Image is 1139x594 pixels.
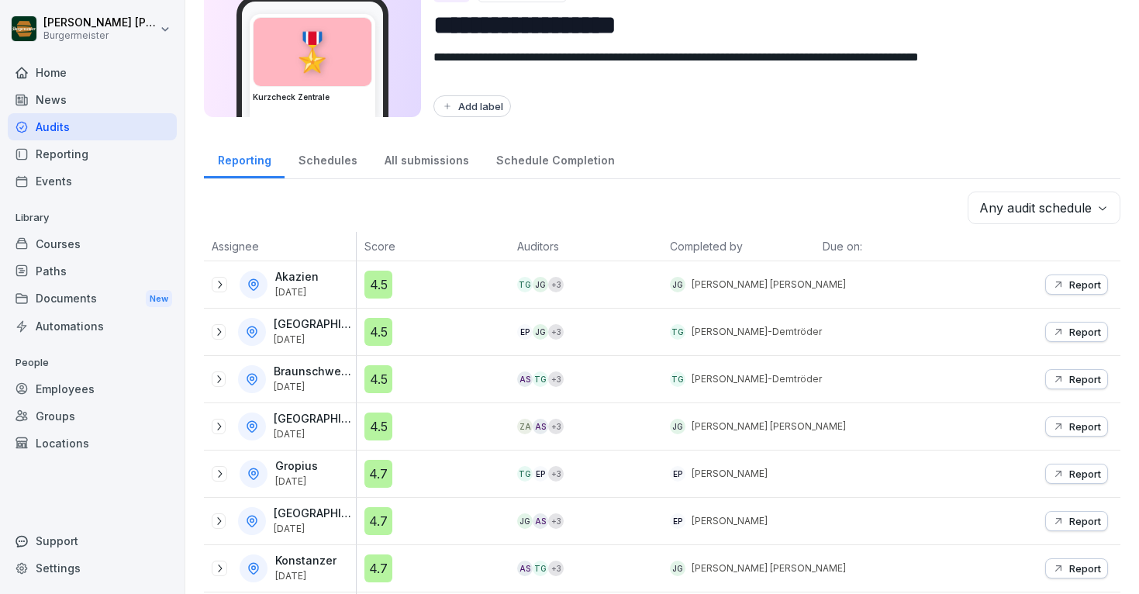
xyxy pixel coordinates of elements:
[43,30,157,41] p: Burgermeister
[8,113,177,140] a: Audits
[204,139,285,178] a: Reporting
[8,527,177,554] div: Support
[548,513,564,529] div: + 3
[285,139,371,178] a: Schedules
[548,277,564,292] div: + 3
[482,139,628,178] a: Schedule Completion
[670,324,685,340] div: TG
[1045,558,1108,578] button: Report
[1045,275,1108,295] button: Report
[8,257,177,285] a: Paths
[692,514,768,528] p: [PERSON_NAME]
[670,238,807,254] p: Completed by
[548,324,564,340] div: + 3
[364,460,392,488] div: 4.7
[8,402,177,430] div: Groups
[43,16,157,29] p: [PERSON_NAME] [PERSON_NAME]
[253,92,372,103] h3: Kurzcheck Zentrale
[371,139,482,178] a: All submissions
[815,232,968,261] th: Due on:
[146,290,172,308] div: New
[8,375,177,402] a: Employees
[8,167,177,195] a: Events
[1045,464,1108,484] button: Report
[275,271,319,284] p: Akazien
[274,429,353,440] p: [DATE]
[274,334,353,345] p: [DATE]
[533,371,548,387] div: TG
[692,372,822,386] p: [PERSON_NAME]-Demtröder
[517,324,533,340] div: EP
[670,513,685,529] div: EP
[548,561,564,576] div: + 3
[670,419,685,434] div: JG
[8,86,177,113] a: News
[517,561,533,576] div: AS
[8,430,177,457] a: Locations
[1045,322,1108,342] button: Report
[509,232,662,261] th: Auditors
[8,285,177,313] a: DocumentsNew
[517,466,533,482] div: TG
[670,277,685,292] div: JG
[670,371,685,387] div: TG
[274,413,353,426] p: [GEOGRAPHIC_DATA]
[254,18,371,86] div: 🎖️
[364,413,392,440] div: 4.5
[275,554,337,568] p: Konstanzer
[1069,562,1101,575] p: Report
[1069,515,1101,527] p: Report
[8,554,177,582] a: Settings
[1045,369,1108,389] button: Report
[275,476,318,487] p: [DATE]
[533,513,548,529] div: AS
[8,351,177,375] p: People
[8,59,177,86] a: Home
[8,313,177,340] a: Automations
[441,100,503,112] div: Add label
[8,230,177,257] a: Courses
[1069,468,1101,480] p: Report
[433,95,511,117] button: Add label
[275,571,337,582] p: [DATE]
[517,277,533,292] div: TG
[8,205,177,230] p: Library
[1045,511,1108,531] button: Report
[692,561,846,575] p: [PERSON_NAME] [PERSON_NAME]
[364,238,502,254] p: Score
[533,561,548,576] div: TG
[517,371,533,387] div: AS
[274,523,353,534] p: [DATE]
[274,318,353,331] p: [GEOGRAPHIC_DATA]
[517,419,533,434] div: ZA
[548,371,564,387] div: + 3
[533,419,548,434] div: AS
[1045,416,1108,437] button: Report
[1069,326,1101,338] p: Report
[533,277,548,292] div: JG
[1069,373,1101,385] p: Report
[274,365,353,378] p: Braunschweig Schloß
[533,324,548,340] div: JG
[548,419,564,434] div: + 3
[692,278,846,292] p: [PERSON_NAME] [PERSON_NAME]
[8,140,177,167] a: Reporting
[364,507,392,535] div: 4.7
[1069,278,1101,291] p: Report
[517,513,533,529] div: JG
[364,318,392,346] div: 4.5
[364,271,392,299] div: 4.5
[275,287,319,298] p: [DATE]
[1069,420,1101,433] p: Report
[670,466,685,482] div: EP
